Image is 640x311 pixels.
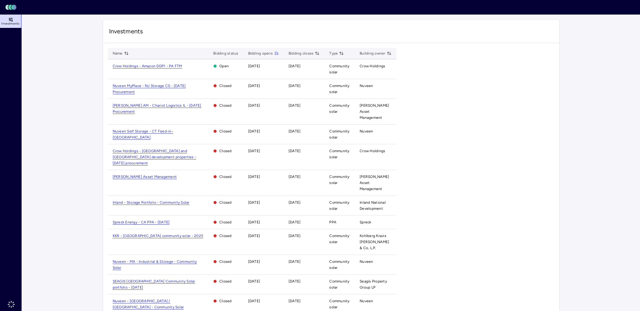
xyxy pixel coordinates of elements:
[324,144,355,170] td: Community solar
[248,64,260,68] time: [DATE]
[113,234,204,238] span: KKR - [GEOGRAPHIC_DATA] community solar - 2025
[213,298,238,304] span: Closed
[213,233,238,239] span: Closed
[355,79,396,99] td: Nuveen
[248,299,260,303] time: [DATE]
[324,229,355,255] td: Community solar
[355,144,396,170] td: Crow Holdings
[324,170,355,196] td: Community solar
[248,279,260,283] time: [DATE]
[324,99,355,125] td: Community solar
[339,51,344,56] button: toggle sorting
[324,125,355,144] td: Community solar
[113,220,170,224] a: Spreck Energy - CA PPA - [DATE]
[248,149,260,153] time: [DATE]
[274,51,279,56] button: toggle sorting
[213,63,238,69] span: Open
[289,200,301,205] time: [DATE]
[289,129,301,133] time: [DATE]
[324,79,355,99] td: Community solar
[289,279,301,283] time: [DATE]
[113,259,197,270] a: Nuveen - MA - Industrial & Storage - Community Solar
[213,83,238,89] span: Closed
[124,51,129,56] button: toggle sorting
[289,84,301,88] time: [DATE]
[113,64,182,68] a: Crow Holdings - Amazon DDP1 - PA FTM
[213,259,238,265] span: Closed
[248,175,260,179] time: [DATE]
[113,234,204,238] a: KKR - [GEOGRAPHIC_DATA] community solar - 2025
[113,175,177,179] a: [PERSON_NAME] Asset Management
[213,50,238,56] span: Bidding status
[213,148,238,154] span: Closed
[213,174,238,180] span: Closed
[289,234,301,238] time: [DATE]
[213,128,238,134] span: Closed
[1,22,19,25] span: Investments
[289,149,301,153] time: [DATE]
[113,84,186,94] a: Nuveen MyPlace - NJ Storage CS - [DATE] Procurement
[324,255,355,275] td: Community solar
[289,103,301,108] time: [DATE]
[248,84,260,88] time: [DATE]
[355,275,396,294] td: Seagis Property Group LP
[289,259,301,264] time: [DATE]
[355,125,396,144] td: Nuveen
[113,103,201,114] a: [PERSON_NAME] AM - Chariot Logistics IL - [DATE] Procurement
[113,200,190,205] a: Inland - Storage Portfolio - Community Solar
[213,102,238,109] span: Closed
[289,175,301,179] time: [DATE]
[113,50,129,56] span: Name
[355,59,396,79] td: Crow Holdings
[289,64,301,68] time: [DATE]
[324,216,355,229] td: PPA
[213,219,238,225] span: Closed
[213,199,238,206] span: Closed
[113,149,197,165] a: Crow Holdings - [GEOGRAPHIC_DATA] and [GEOGRAPHIC_DATA] development properties - [DATE] procurement
[360,50,392,56] span: Building owner
[324,59,355,79] td: Community solar
[355,170,396,196] td: [PERSON_NAME] Asset Management
[248,50,279,56] span: Bidding opens
[113,279,195,289] a: SEAGIS [GEOGRAPHIC_DATA] Community Solar portfolio - [DATE]
[355,216,396,229] td: Spreck
[113,64,182,69] span: Crow Holdings - Amazon DDP1 - PA FTM
[324,275,355,294] td: Community solar
[113,149,197,166] span: Crow Holdings - [GEOGRAPHIC_DATA] and [GEOGRAPHIC_DATA] development properties - [DATE] procurement
[324,196,355,216] td: Community solar
[315,51,320,56] button: toggle sorting
[289,299,301,303] time: [DATE]
[355,99,396,125] td: [PERSON_NAME] Asset Management
[355,196,396,216] td: Inland National Development
[289,220,301,224] time: [DATE]
[248,103,260,108] time: [DATE]
[109,27,553,35] span: Investments
[213,278,238,284] span: Closed
[248,200,260,205] time: [DATE]
[355,229,396,255] td: Kohlberg Kravis [PERSON_NAME] & Co. L.P.
[329,50,344,56] span: Type
[355,255,396,275] td: Nuveen
[248,220,260,224] time: [DATE]
[289,50,320,56] span: Bidding closes
[248,234,260,238] time: [DATE]
[248,259,260,264] time: [DATE]
[113,299,184,309] a: Nuveen - [GEOGRAPHIC_DATA] / [GEOGRAPHIC_DATA] - Community Solar
[387,51,392,56] button: toggle sorting
[113,129,173,139] a: Nuveen Self Storage - CT Feed-in-[GEOGRAPHIC_DATA]
[248,129,260,133] time: [DATE]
